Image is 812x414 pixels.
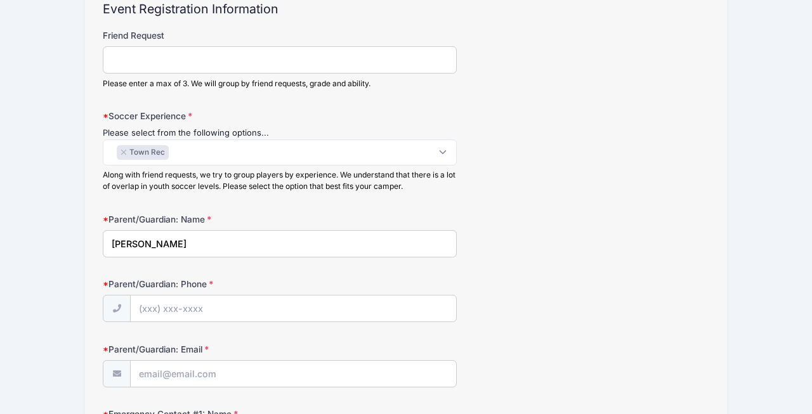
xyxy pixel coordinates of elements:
[120,150,128,155] button: Remove item
[103,213,305,226] label: Parent/Guardian: Name
[103,2,709,16] h2: Event Registration Information
[103,110,305,122] label: Soccer Experience
[130,295,457,322] input: (xxx) xxx-xxxx
[103,278,305,290] label: Parent/Guardian: Phone
[103,343,305,356] label: Parent/Guardian: Email
[129,147,165,158] span: Town Rec
[130,360,457,387] input: email@email.com
[110,146,117,158] textarea: Search
[103,169,457,192] div: Along with friend requests, we try to group players by experience. We understand that there is a ...
[103,127,457,139] div: Please select from the following options...
[103,29,305,42] label: Friend Request
[117,145,169,160] li: Town Rec
[103,78,457,89] div: Please enter a max of 3. We will group by friend requests, grade and ability.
